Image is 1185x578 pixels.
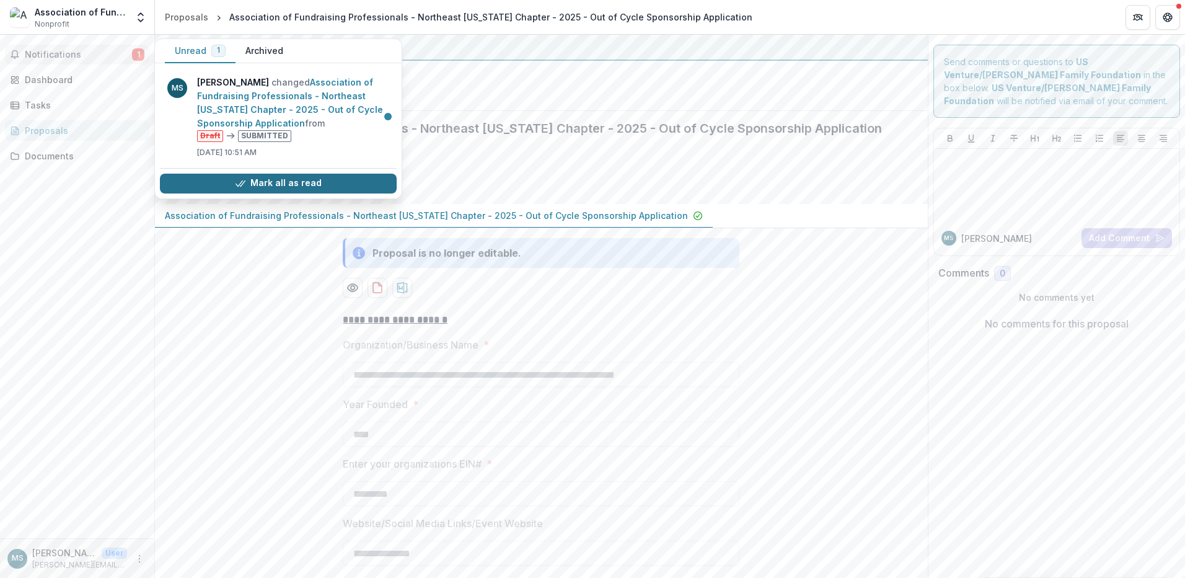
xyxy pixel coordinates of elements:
div: Proposals [25,124,139,137]
a: Documents [5,146,149,166]
div: Association of Fundraising Professionals - Northeast [US_STATE] Chapter [35,6,127,19]
p: Association of Fundraising Professionals - Northeast [US_STATE] Chapter - 2025 - Out of Cycle Spo... [165,209,688,222]
div: Proposal is no longer editable. [372,246,521,260]
div: Proposals [165,11,208,24]
nav: breadcrumb [160,8,757,26]
a: Dashboard [5,69,149,90]
span: 0 [1000,269,1005,279]
h2: Comments [938,267,989,279]
span: 1 [132,48,144,61]
button: Notifications1 [5,45,149,64]
div: Tasks [25,99,139,112]
div: US Venture/[PERSON_NAME] Family Foundation [165,40,918,55]
strong: US Venture/[PERSON_NAME] Family Foundation [944,82,1151,106]
button: Unread [165,39,236,63]
img: Association of Fundraising Professionals - Northeast Wisconsin Chapter [10,7,30,27]
p: Enter your organizations EIN# [343,456,482,471]
button: More [132,551,147,566]
button: Italicize [985,131,1000,146]
button: Bold [943,131,958,146]
span: Nonprofit [35,19,69,30]
button: Align Left [1113,131,1128,146]
div: Documents [25,149,139,162]
div: Megan Spranger [944,235,953,241]
p: changed from [197,76,389,142]
button: Add Comment [1081,228,1172,248]
button: download-proposal [368,278,387,298]
h2: Association of Fundraising Professionals - Northeast [US_STATE] Chapter - 2025 - Out of Cycle Spo... [165,121,898,136]
button: Mark all as read [160,174,397,193]
p: Year Founded [343,397,408,412]
button: Open entity switcher [132,5,149,30]
a: Proposals [160,8,213,26]
button: Get Help [1155,5,1180,30]
p: User [102,548,127,559]
p: [PERSON_NAME] [32,546,97,559]
p: Organization/Business Name [343,337,478,352]
p: Website/Social Media Links/Event Website [343,516,543,531]
button: Align Center [1134,131,1149,146]
div: Association of Fundraising Professionals - Northeast [US_STATE] Chapter - 2025 - Out of Cycle Spo... [229,11,752,24]
button: Preview 2de8f788-7ba2-4a37-a0b6-89137897fe84-0.pdf [343,278,363,298]
button: Partners [1126,5,1150,30]
button: Heading 1 [1028,131,1042,146]
button: download-proposal [392,278,412,298]
div: Send comments or questions to in the box below. will be notified via email of your comment. [933,45,1181,118]
button: Underline [964,131,979,146]
button: Align Right [1156,131,1171,146]
span: 1 [217,46,220,55]
button: Heading 2 [1049,131,1064,146]
button: Bullet List [1070,131,1085,146]
button: Ordered List [1092,131,1107,146]
div: Megan Spranger [12,554,24,562]
p: No comments yet [938,291,1176,304]
a: Proposals [5,120,149,141]
p: [PERSON_NAME][EMAIL_ADDRESS][PERSON_NAME][DOMAIN_NAME] [32,559,127,571]
span: Notifications [25,50,132,60]
a: Association of Fundraising Professionals - Northeast [US_STATE] Chapter - 2025 - Out of Cycle Spo... [197,77,383,128]
a: Tasks [5,95,149,115]
p: No comments for this proposal [985,316,1129,331]
button: Strike [1007,131,1021,146]
div: Dashboard [25,73,139,86]
p: [PERSON_NAME] [961,232,1032,245]
button: Archived [236,39,293,63]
